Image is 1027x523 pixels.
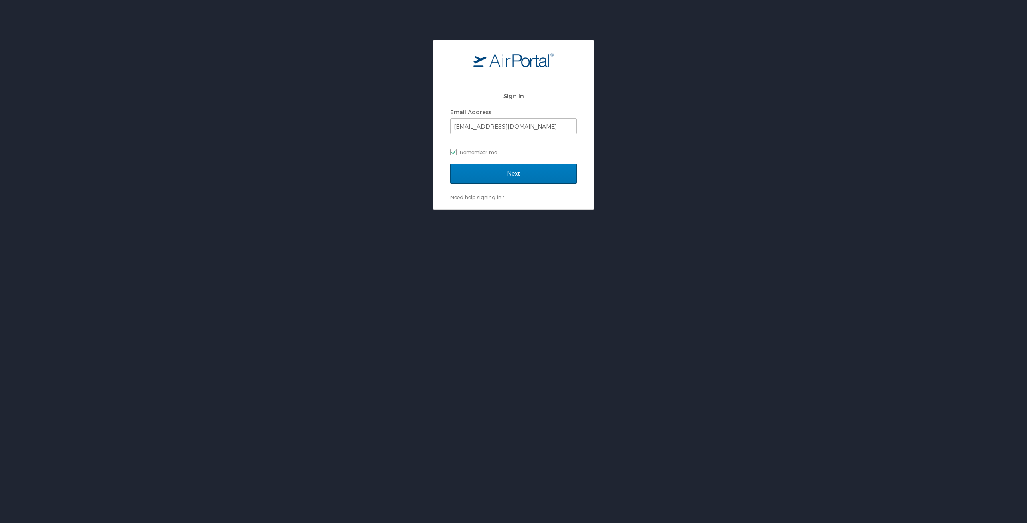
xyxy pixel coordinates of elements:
[473,53,554,67] img: logo
[450,146,577,158] label: Remember me
[450,164,577,184] input: Next
[450,109,491,115] label: Email Address
[450,91,577,101] h2: Sign In
[450,194,504,200] a: Need help signing in?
